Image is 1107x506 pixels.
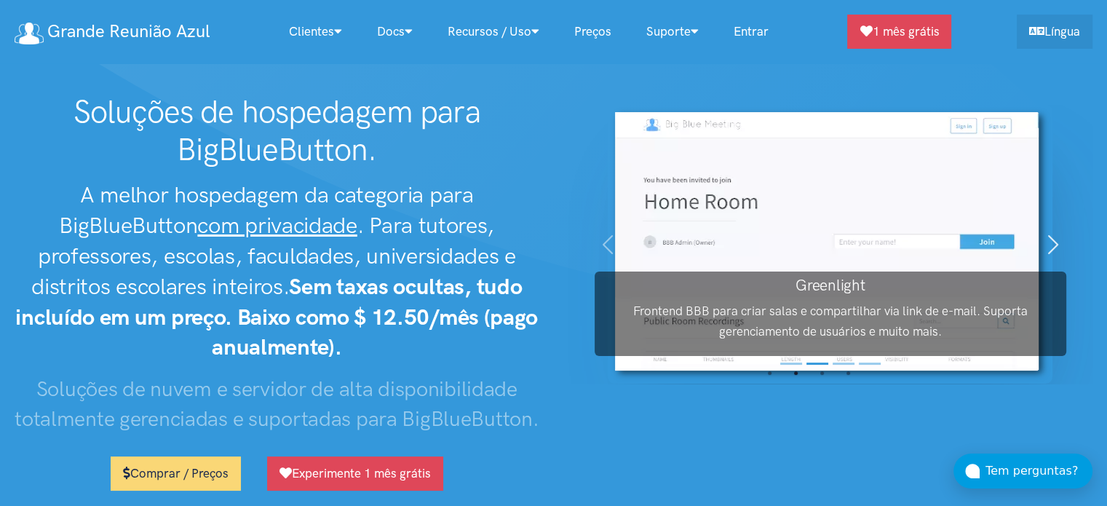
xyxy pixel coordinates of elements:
[985,462,1092,481] div: Tem perguntas?
[595,274,1066,296] h3: Greenlight
[267,456,443,491] a: Experimente 1 mês grátis
[629,16,716,47] a: Suporte
[15,16,210,47] a: Grande Reunião Azul
[15,374,539,433] h3: Soluções de nuvem e servidor de alta disponibilidade totalmente gerenciadas e suportadas para Big...
[15,180,539,363] h2: A melhor hospedagem da categoria para BigBlueButton . Para tutores, professores, escolas, faculda...
[111,456,241,491] a: Comprar / Preços
[15,273,538,361] strong: Sem taxas ocultas, tudo incluído em um preço. Baixo como $ 12.50/mês (pago anualmente).
[847,15,951,49] a: 1 mês grátis
[430,16,557,47] a: Recursos / Uso
[1017,15,1092,49] a: Língua
[15,23,44,44] img: logotipo
[716,16,786,47] a: Entrar
[271,16,360,47] a: Clientes
[197,212,357,239] u: com privacidade
[557,16,629,47] a: Preços
[360,16,430,47] a: Docs
[595,301,1066,341] p: Frontend BBB para criar salas e compartilhar via link de e-mail. Suporta gerenciamento de usuário...
[15,93,539,168] h1: Soluções de hospedagem para BigBlueButton.
[953,454,1092,489] button: Tem perguntas?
